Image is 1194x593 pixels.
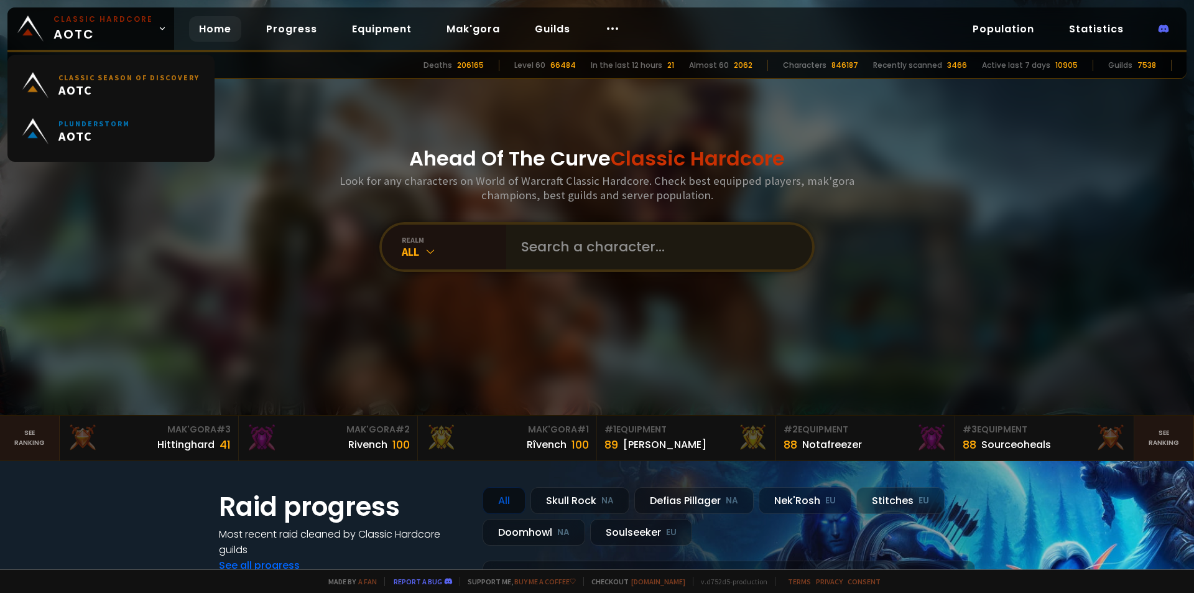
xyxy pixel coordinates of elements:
[1137,60,1156,71] div: 7538
[58,119,130,128] small: Plunderstorm
[216,423,231,436] span: # 3
[1055,60,1078,71] div: 10905
[348,437,387,452] div: Rivench
[689,60,729,71] div: Almost 60
[15,62,207,108] a: Classic Season of DiscoveryAOTC
[667,60,674,71] div: 21
[784,423,798,436] span: # 2
[550,60,576,71] div: 66484
[591,60,662,71] div: In the last 12 hours
[514,60,545,71] div: Level 60
[58,128,130,144] span: AOTC
[963,16,1044,42] a: Population
[514,225,797,269] input: Search a character...
[425,423,589,436] div: Mak'Gora
[483,487,525,514] div: All
[693,577,767,586] span: v. d752d5 - production
[955,416,1134,460] a: #3Equipment88Sourceoheals
[392,436,410,453] div: 100
[604,423,768,436] div: Equipment
[601,495,614,507] small: NA
[256,16,327,42] a: Progress
[963,436,976,453] div: 88
[219,526,468,558] h4: Most recent raid cleaned by Classic Hardcore guilds
[788,577,811,586] a: Terms
[583,577,685,586] span: Checkout
[246,423,410,436] div: Mak'Gora
[239,416,418,460] a: Mak'Gora#2Rivench100
[776,416,955,460] a: #2Equipment88Notafreezer
[418,416,597,460] a: Mak'Gora#1Rîvench100
[848,577,881,586] a: Consent
[483,519,585,546] div: Doomhowl
[402,245,506,259] div: All
[530,487,629,514] div: Skull Rock
[396,423,410,436] span: # 2
[409,144,785,174] h1: Ahead Of The Curve
[604,436,618,453] div: 89
[460,577,576,586] span: Support me,
[611,144,785,172] span: Classic Hardcore
[784,436,797,453] div: 88
[457,60,484,71] div: 206165
[342,16,422,42] a: Equipment
[525,16,580,42] a: Guilds
[634,487,754,514] div: Defias Pillager
[219,487,468,526] h1: Raid progress
[53,14,153,25] small: Classic Hardcore
[982,60,1050,71] div: Active last 7 days
[856,487,945,514] div: Stitches
[831,60,858,71] div: 846187
[53,14,153,44] span: AOTC
[759,487,851,514] div: Nek'Rosh
[963,423,1126,436] div: Equipment
[7,7,174,50] a: Classic HardcoreAOTC
[557,526,570,539] small: NA
[437,16,510,42] a: Mak'gora
[527,437,567,452] div: Rîvench
[60,416,239,460] a: Mak'Gora#3Hittinghard41
[67,423,231,436] div: Mak'Gora
[783,60,826,71] div: Characters
[58,73,200,82] small: Classic Season of Discovery
[726,495,738,507] small: NA
[802,437,862,452] div: Notafreezer
[402,235,506,245] div: realm
[816,577,843,586] a: Privacy
[572,436,589,453] div: 100
[666,526,677,539] small: EU
[15,108,207,154] a: PlunderstormAOTC
[784,423,947,436] div: Equipment
[321,577,377,586] span: Made by
[919,495,929,507] small: EU
[597,416,776,460] a: #1Equipment89[PERSON_NAME]
[157,437,215,452] div: Hittinghard
[220,436,231,453] div: 41
[1134,416,1194,460] a: Seeranking
[590,519,692,546] div: Soulseeker
[604,423,616,436] span: # 1
[981,437,1051,452] div: Sourceoheals
[623,437,706,452] div: [PERSON_NAME]
[577,423,589,436] span: # 1
[1108,60,1132,71] div: Guilds
[335,174,859,202] h3: Look for any characters on World of Warcraft Classic Hardcore. Check best equipped players, mak'g...
[963,423,977,436] span: # 3
[631,577,685,586] a: [DOMAIN_NAME]
[873,60,942,71] div: Recently scanned
[219,558,300,572] a: See all progress
[1059,16,1134,42] a: Statistics
[394,577,442,586] a: Report a bug
[825,495,836,507] small: EU
[423,60,452,71] div: Deaths
[358,577,377,586] a: a fan
[734,60,752,71] div: 2062
[58,82,200,98] span: AOTC
[947,60,967,71] div: 3466
[189,16,241,42] a: Home
[514,577,576,586] a: Buy me a coffee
